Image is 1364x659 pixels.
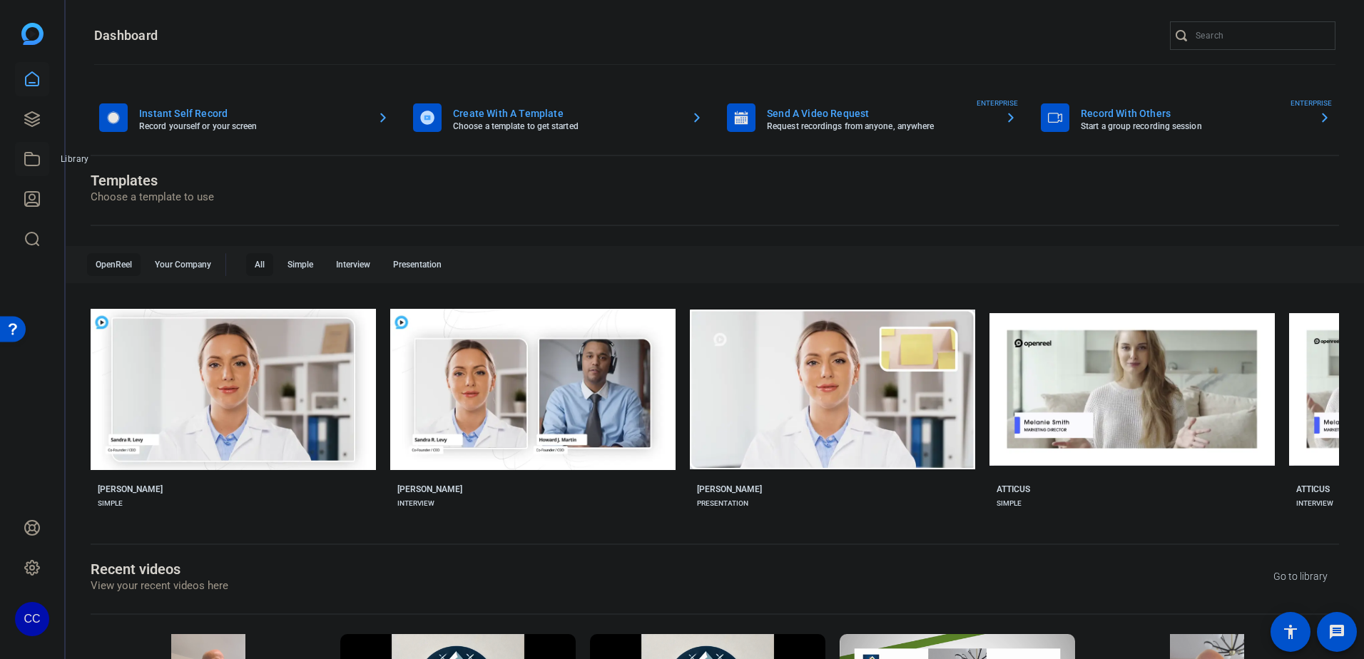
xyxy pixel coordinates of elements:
[1296,484,1330,495] div: ATTICUS
[91,189,214,205] p: Choose a template to use
[1196,27,1324,44] input: Search
[21,23,44,45] img: blue-gradient.svg
[98,484,163,495] div: [PERSON_NAME]
[404,95,711,141] button: Create With A TemplateChoose a template to get started
[1262,564,1339,590] a: Go to library
[453,122,680,131] mat-card-subtitle: Choose a template to get started
[246,253,273,276] div: All
[453,105,680,122] mat-card-title: Create With A Template
[1032,95,1339,141] button: Record With OthersStart a group recording sessionENTERPRISE
[91,172,214,189] h1: Templates
[1291,98,1332,108] span: ENTERPRISE
[697,498,748,509] div: PRESENTATION
[1296,498,1333,509] div: INTERVIEW
[94,27,158,44] h1: Dashboard
[91,95,397,141] button: Instant Self RecordRecord yourself or your screen
[767,122,994,131] mat-card-subtitle: Request recordings from anyone, anywhere
[1328,623,1345,640] mat-icon: message
[767,105,994,122] mat-card-title: Send A Video Request
[397,498,434,509] div: INTERVIEW
[977,98,1018,108] span: ENTERPRISE
[87,253,141,276] div: OpenReel
[997,498,1022,509] div: SIMPLE
[697,484,762,495] div: [PERSON_NAME]
[91,578,228,594] p: View your recent videos here
[146,253,220,276] div: Your Company
[1282,623,1299,640] mat-icon: accessibility
[91,561,228,578] h1: Recent videos
[997,484,1030,495] div: ATTICUS
[98,498,123,509] div: SIMPLE
[718,95,1025,141] button: Send A Video RequestRequest recordings from anyone, anywhereENTERPRISE
[1081,105,1308,122] mat-card-title: Record With Others
[397,484,462,495] div: [PERSON_NAME]
[15,602,49,636] div: CC
[139,105,366,122] mat-card-title: Instant Self Record
[55,150,95,168] div: Library
[1081,122,1308,131] mat-card-subtitle: Start a group recording session
[327,253,379,276] div: Interview
[385,253,450,276] div: Presentation
[1273,569,1328,584] span: Go to library
[139,122,366,131] mat-card-subtitle: Record yourself or your screen
[279,253,322,276] div: Simple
